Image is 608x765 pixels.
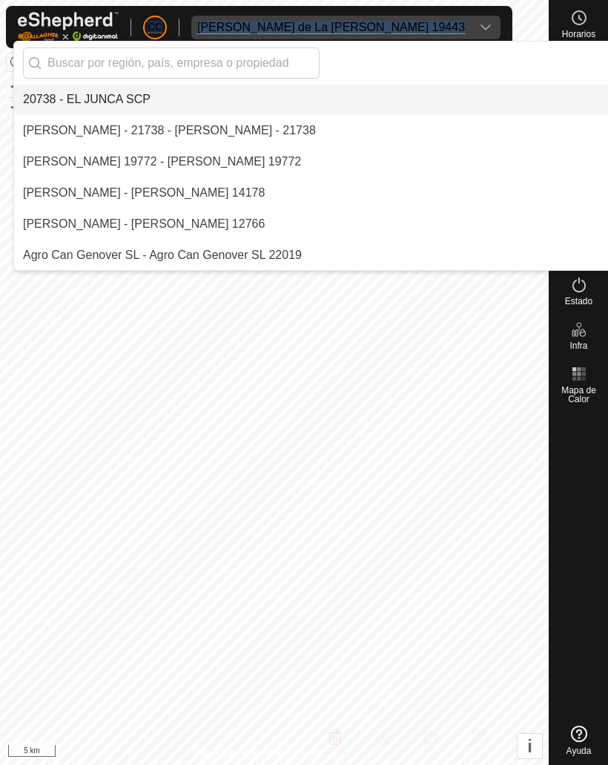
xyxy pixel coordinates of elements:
[23,122,316,139] div: [PERSON_NAME] - 21738 - [PERSON_NAME] - 21738
[7,78,24,96] button: +
[23,91,151,108] div: 20738 - EL JUNCA SCP
[566,746,592,755] span: Ayuda
[527,736,532,756] span: i
[301,746,351,759] a: Contáctenos
[565,297,592,306] span: Estado
[7,97,24,115] button: –
[471,16,500,39] div: dropdown trigger
[191,16,471,39] span: Jose Manuel Olivera de La Vega 19443
[23,47,320,79] input: Buscar por región, país, empresa o propiedad
[23,246,302,264] div: Agro Can Genover SL - Agro Can Genover SL 22019
[23,153,301,171] div: [PERSON_NAME] 19772 - [PERSON_NAME] 19772
[23,184,265,202] div: [PERSON_NAME] - [PERSON_NAME] 14178
[7,53,24,71] button: Restablecer Mapa
[518,734,542,758] button: i
[553,386,604,404] span: Mapa de Calor
[569,341,587,350] span: Infra
[18,12,119,42] img: Logo Gallagher
[562,30,595,39] span: Horarios
[549,720,608,761] a: Ayuda
[23,215,265,233] div: [PERSON_NAME] - [PERSON_NAME] 12766
[198,746,283,759] a: Política de Privacidad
